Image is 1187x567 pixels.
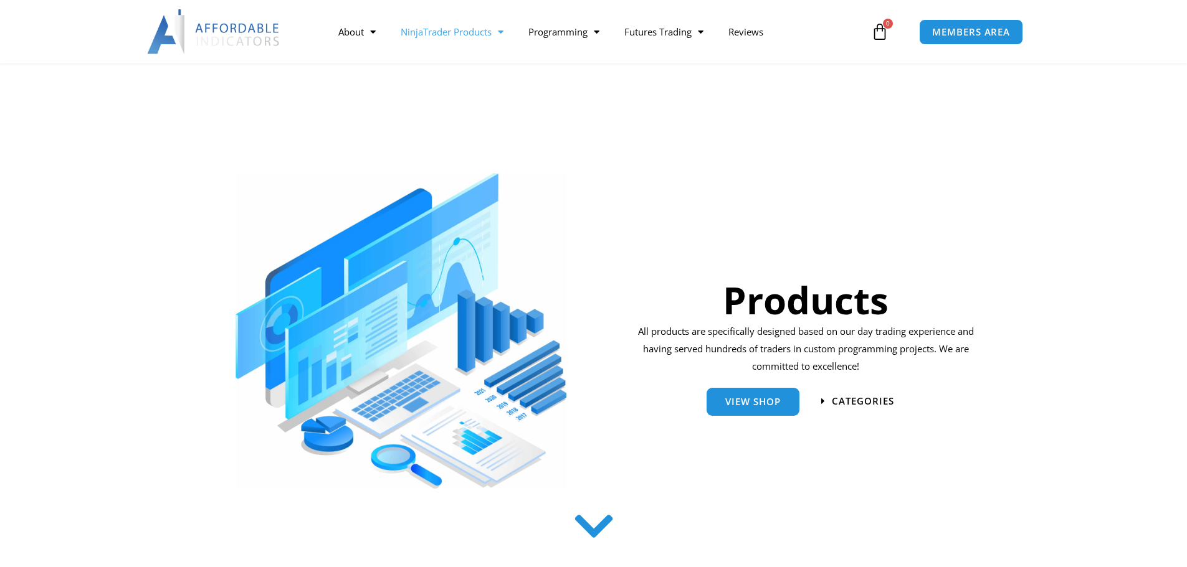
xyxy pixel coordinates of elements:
span: categories [832,396,894,406]
img: ProductsSection scaled | Affordable Indicators – NinjaTrader [236,173,566,489]
a: About [326,17,388,46]
a: Futures Trading [612,17,716,46]
a: MEMBERS AREA [919,19,1023,45]
img: LogoAI | Affordable Indicators – NinjaTrader [147,9,281,54]
p: All products are specifically designed based on our day trading experience and having served hund... [634,323,978,375]
a: 0 [852,14,907,50]
a: Reviews [716,17,776,46]
a: categories [821,396,894,406]
a: View Shop [707,388,799,416]
span: View Shop [725,397,781,406]
span: 0 [883,19,893,29]
nav: Menu [326,17,868,46]
a: NinjaTrader Products [388,17,516,46]
h1: Products [634,274,978,326]
a: Programming [516,17,612,46]
span: MEMBERS AREA [932,27,1010,37]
